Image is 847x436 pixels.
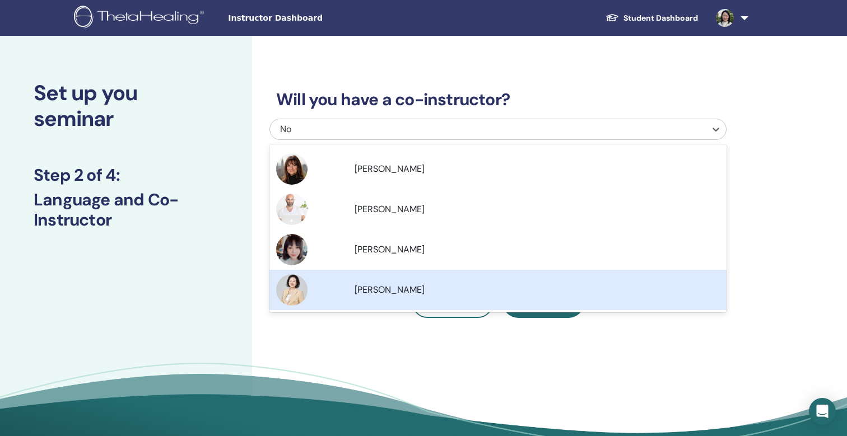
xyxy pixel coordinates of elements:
[276,234,308,265] img: default.jpg
[716,9,734,27] img: default.jpg
[34,165,218,185] h3: Step 2 of 4 :
[809,398,836,425] div: Open Intercom Messenger
[606,13,619,22] img: graduation-cap-white.svg
[34,81,218,132] h2: Set up you seminar
[355,284,425,296] span: [PERSON_NAME]
[276,153,308,185] img: default.jpg
[355,203,425,215] span: [PERSON_NAME]
[355,243,425,255] span: [PERSON_NAME]
[597,8,707,29] a: Student Dashboard
[228,12,396,24] span: Instructor Dashboard
[276,194,308,225] img: default.jpg
[280,123,291,135] span: No
[355,163,425,175] span: [PERSON_NAME]
[34,190,218,230] h3: Language and Co-Instructor
[74,6,208,31] img: logo.png
[276,274,308,306] img: default.jpg
[269,90,727,110] h3: Will you have a co-instructor?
